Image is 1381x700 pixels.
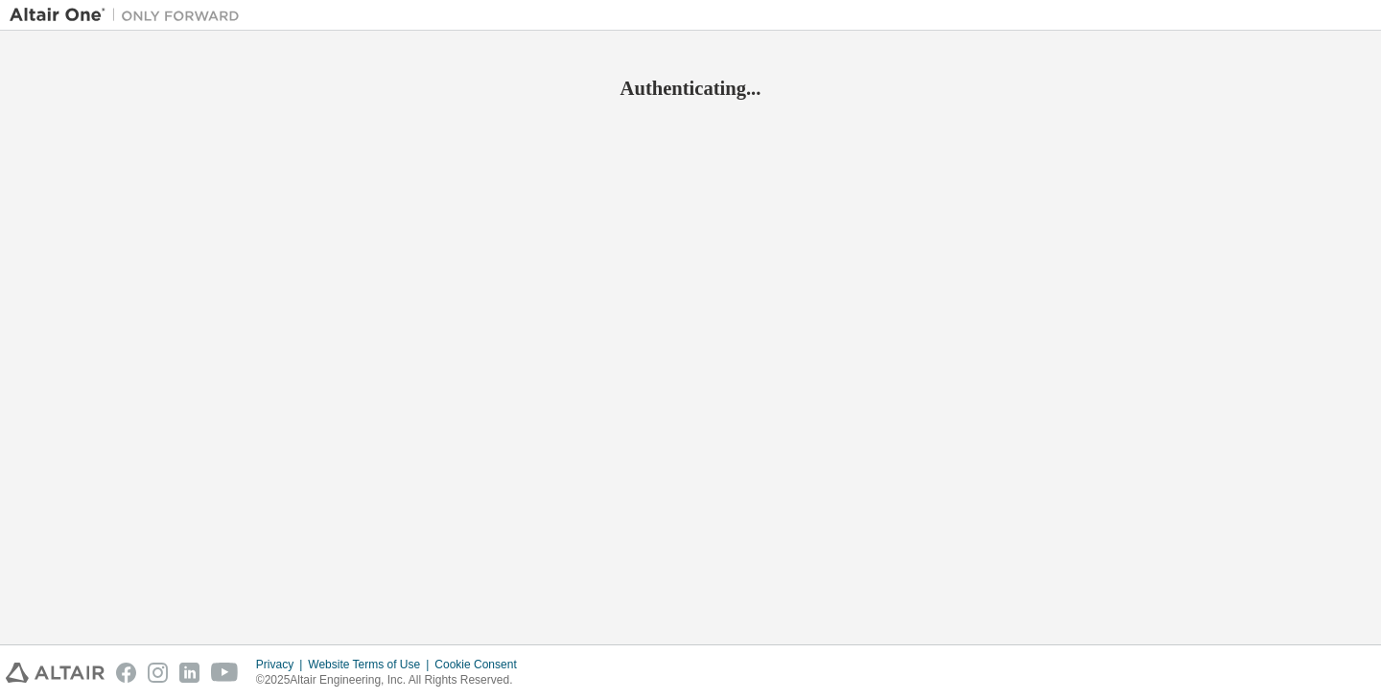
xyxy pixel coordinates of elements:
p: © 2025 Altair Engineering, Inc. All Rights Reserved. [256,672,528,688]
img: instagram.svg [148,663,168,683]
div: Privacy [256,657,308,672]
h2: Authenticating... [10,76,1371,101]
div: Website Terms of Use [308,657,434,672]
img: Altair One [10,6,249,25]
img: facebook.svg [116,663,136,683]
img: youtube.svg [211,663,239,683]
img: altair_logo.svg [6,663,105,683]
div: Cookie Consent [434,657,527,672]
img: linkedin.svg [179,663,199,683]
